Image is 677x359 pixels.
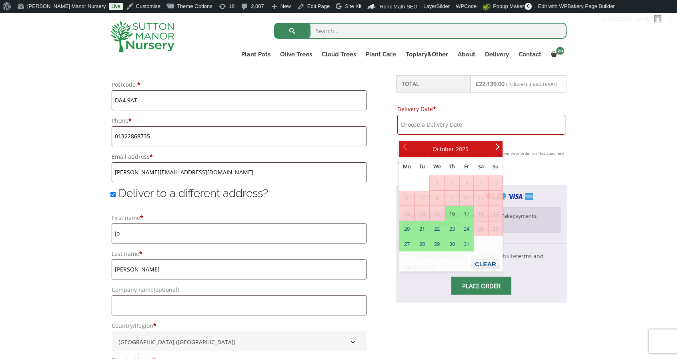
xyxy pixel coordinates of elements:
span: 9 [445,191,459,205]
a: Cloud Trees [317,49,361,60]
span: 18 [474,206,488,221]
span: October [433,145,454,153]
a: About [453,49,480,60]
small: [PERSON_NAME] Manor Nursery will try our best to deliver your order on this specified delivery date. [397,148,565,168]
input: Search... [274,23,567,39]
span: Country/Region [112,331,367,351]
span: Monday [403,163,411,170]
a: 31 [460,237,473,251]
a: Plant Care [361,49,401,60]
span: 26 [489,221,502,236]
button: Clear [471,259,500,269]
a: 27 [399,237,415,251]
a: 29 [430,237,445,251]
label: Phone [112,115,367,126]
span: Tuesday [419,163,425,170]
a: Delivery [480,49,514,60]
span: [PERSON_NAME] [609,16,652,22]
a: Live [109,3,123,10]
input: Deliver to a different address? [110,192,116,197]
span: Friday [464,163,469,170]
span: Thursday [449,163,455,170]
input: Choose a Delivery Date [397,115,565,135]
a: Topiary&Other [401,49,453,60]
a: 17 [460,206,473,221]
span: 6 [399,191,415,205]
span: 15 [430,206,445,221]
span: 7 [415,191,429,205]
span: Deliver to a different address? [118,187,268,200]
a: Hi, [600,13,665,26]
span: 4 [474,176,488,190]
span: Wednesday [433,163,441,170]
label: Email address [112,151,367,162]
a: 20 [399,221,415,236]
span: Next [493,146,499,152]
a: Olive Trees [275,49,317,60]
span: 5 [489,176,502,190]
a: 16 [445,206,459,221]
label: Country/Region [112,320,367,331]
small: (includes VAT) [506,81,557,87]
a: 24 [460,221,473,236]
span: 8 [430,191,445,205]
span: 11 [474,191,488,205]
label: Company name [112,284,367,295]
label: Delivery Date [397,104,565,115]
bdi: 22,139.00 [476,80,505,88]
a: 20 [546,49,567,60]
a: 28 [415,237,429,251]
span: 25 [474,221,488,236]
span: 12 [489,191,502,205]
span: 3,683.16 [526,81,548,87]
span: 13 [399,206,415,221]
span: (optional) [154,286,179,293]
span: 0 [525,3,532,10]
span: 2 [445,176,459,190]
a: Next [489,142,503,156]
a: 30 [445,237,459,251]
label: Last name [112,248,367,259]
abbr: required [433,105,436,113]
label: Postcode [112,79,367,90]
a: Contact [514,49,546,60]
span: 14 [415,206,429,221]
label: First name [112,212,367,223]
span: £ [526,81,529,87]
a: Prev [399,142,413,156]
a: Plant Pots [236,49,275,60]
a: 22 [430,221,445,236]
span: 1 [430,176,445,190]
input: Place order [451,277,511,295]
img: Takepayments Card Payments [485,193,533,200]
span: Rank Math SEO [380,4,417,10]
span: 2025 [456,145,469,153]
img: logo [110,21,174,52]
span: Site Kit [345,3,361,9]
th: Total [397,76,471,92]
span: 3 [460,176,473,190]
span: 20 [556,47,564,55]
span: Prev [403,146,409,152]
span: 10 [460,191,473,205]
span: 19 [489,206,502,221]
span: United Kingdom (UK) [116,335,363,349]
a: 21 [415,221,429,236]
span: Saturday [478,163,484,170]
span: £ [476,80,479,88]
span: Sunday [493,163,499,170]
a: 23 [445,221,459,236]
